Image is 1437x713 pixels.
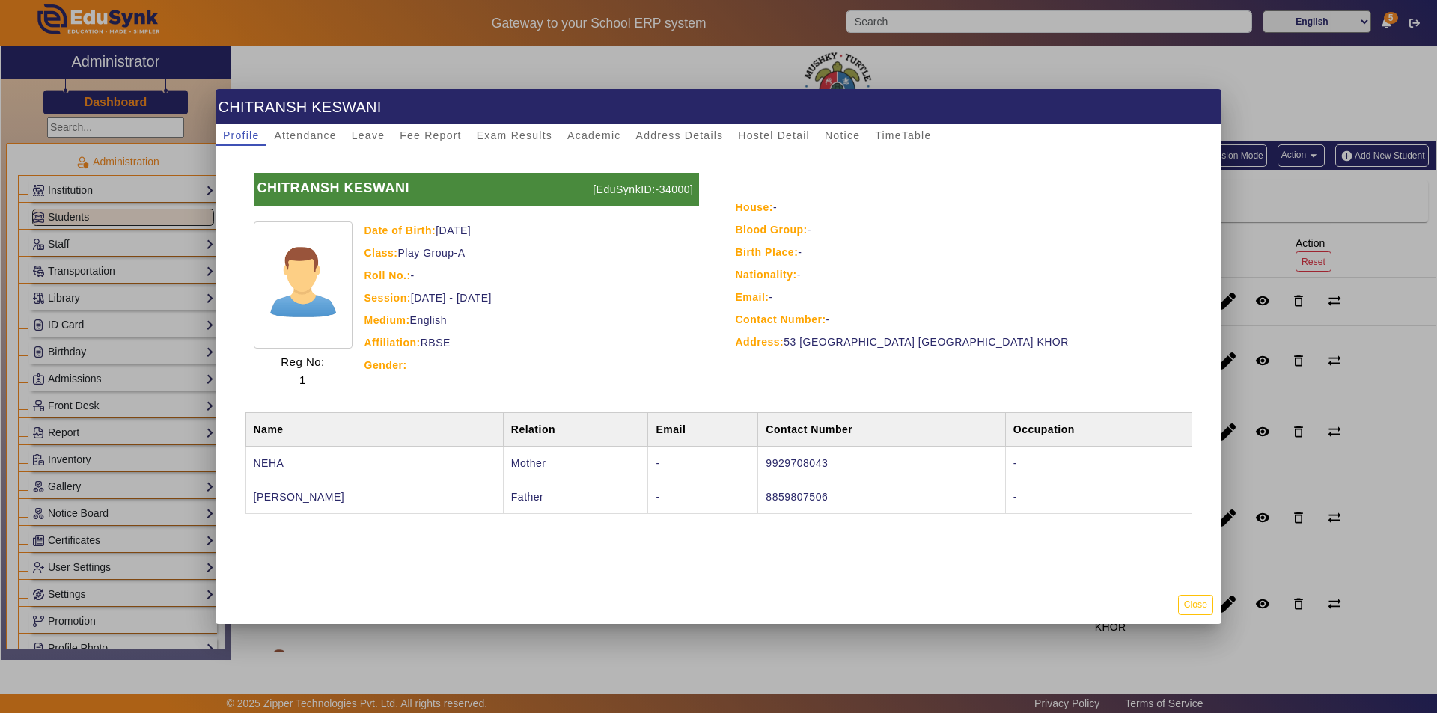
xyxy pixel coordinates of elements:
[1178,595,1213,615] button: Close
[1005,480,1192,514] td: -
[364,221,699,239] div: [DATE]
[364,269,411,281] strong: Roll No.:
[364,337,421,349] strong: Affiliation:
[364,289,699,307] div: [DATE] - [DATE]
[364,314,410,326] strong: Medium:
[281,371,325,389] p: 1
[503,447,648,480] td: Mother
[736,333,1187,351] div: 53 [GEOGRAPHIC_DATA] [GEOGRAPHIC_DATA] KHOR
[738,130,810,141] span: Hostel Detail
[245,480,503,514] td: [PERSON_NAME]
[274,130,336,141] span: Attendance
[636,130,724,141] span: Address Details
[364,359,407,371] strong: Gender:
[400,130,462,141] span: Fee Report
[875,130,931,141] span: TimeTable
[736,224,808,236] strong: Blood Group:
[589,173,698,206] p: [EduSynkID:-34000]
[758,413,1005,447] th: Contact Number
[503,480,648,514] td: Father
[567,130,620,141] span: Academic
[352,130,385,141] span: Leave
[257,180,410,195] b: CHITRANSH KESWANI
[254,221,353,349] img: profile.png
[736,243,1187,261] div: -
[736,310,1187,328] div: -
[364,244,699,262] div: Play Group-A
[364,292,411,304] strong: Session:
[648,480,758,514] td: -
[1005,413,1192,447] th: Occupation
[736,288,1187,306] div: -
[758,480,1005,514] td: 8859807506
[736,336,784,348] strong: Address:
[503,413,648,447] th: Relation
[245,447,503,480] td: NEHA
[364,247,398,259] strong: Class:
[736,269,797,281] strong: Nationality:
[736,313,826,325] strong: Contact Number:
[216,89,1221,124] h1: CHITRANSH KESWANI
[1005,447,1192,480] td: -
[758,447,1005,480] td: 9929708043
[364,311,699,329] div: English
[648,447,758,480] td: -
[364,334,699,352] div: RBSE
[223,130,259,141] span: Profile
[477,130,552,141] span: Exam Results
[364,266,699,284] div: -
[736,246,799,258] strong: Birth Place:
[736,266,1187,284] div: -
[648,413,758,447] th: Email
[736,291,769,303] strong: Email:
[364,224,436,236] strong: Date of Birth:
[736,201,773,213] strong: House:
[245,413,503,447] th: Name
[736,221,1187,239] div: -
[736,198,1187,216] div: -
[825,130,860,141] span: Notice
[281,353,325,371] p: Reg No:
